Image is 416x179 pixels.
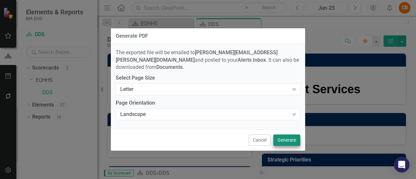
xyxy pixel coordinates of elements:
strong: Alerts Inbox [238,57,266,63]
span: The exported file will be emailed to and posted to your . It can also be downloaded from . [116,49,299,70]
div: Generate PDF [116,33,148,39]
strong: Documents [156,64,183,70]
label: Select Page Size [116,74,300,82]
button: Generate [273,134,300,146]
button: Cancel [249,134,271,146]
div: Landscape [120,111,289,118]
div: Open Intercom Messenger [394,157,409,173]
strong: [PERSON_NAME][EMAIL_ADDRESS][PERSON_NAME][DOMAIN_NAME] [116,49,278,63]
div: Letter [120,86,289,93]
label: Page Orientation [116,99,300,107]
